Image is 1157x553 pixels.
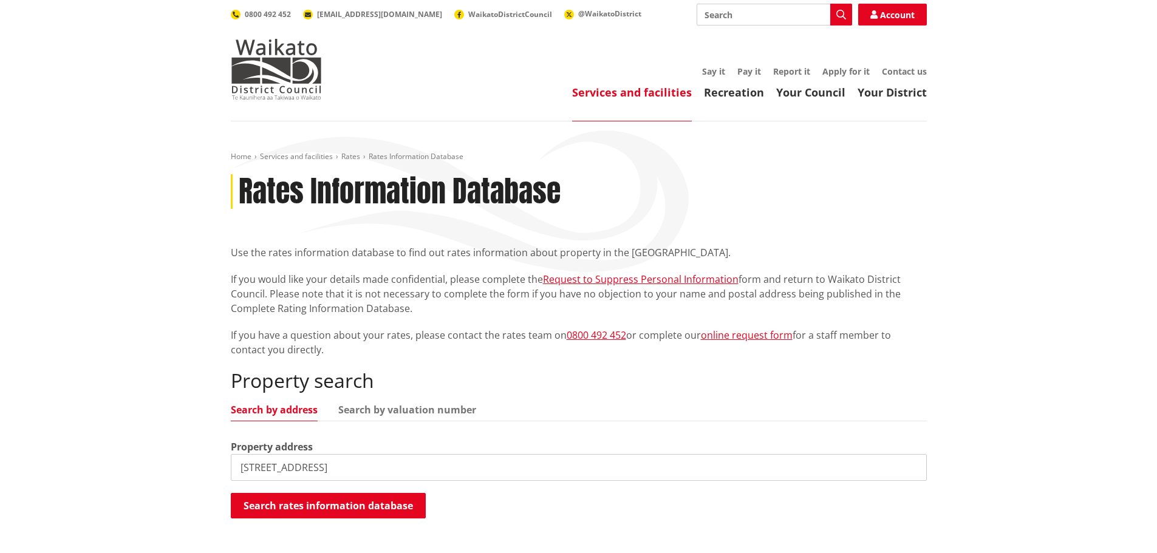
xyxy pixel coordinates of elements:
p: If you would like your details made confidential, please complete the form and return to Waikato ... [231,272,927,316]
a: @WaikatoDistrict [564,8,641,19]
span: @WaikatoDistrict [578,8,641,19]
a: Home [231,151,251,161]
input: e.g. Duke Street NGARUAWAHIA [231,454,927,481]
a: 0800 492 452 [567,328,626,342]
a: 0800 492 452 [231,9,291,19]
a: [EMAIL_ADDRESS][DOMAIN_NAME] [303,9,442,19]
label: Property address [231,439,313,454]
p: If you have a question about your rates, please contact the rates team on or complete our for a s... [231,328,927,357]
p: Use the rates information database to find out rates information about property in the [GEOGRAPHI... [231,245,927,260]
a: Rates [341,151,360,161]
a: Search by address [231,405,318,415]
img: Waikato District Council - Te Kaunihera aa Takiwaa o Waikato [231,39,322,100]
a: Report it [773,66,810,77]
span: [EMAIL_ADDRESS][DOMAIN_NAME] [317,9,442,19]
a: Services and facilities [572,85,692,100]
a: Contact us [882,66,927,77]
span: 0800 492 452 [245,9,291,19]
a: Your District [858,85,927,100]
h1: Rates Information Database [239,174,561,209]
a: Request to Suppress Personal Information [543,273,739,286]
a: Say it [702,66,725,77]
a: Your Council [776,85,845,100]
h2: Property search [231,369,927,392]
a: WaikatoDistrictCouncil [454,9,552,19]
a: Pay it [737,66,761,77]
span: Rates Information Database [369,151,463,161]
a: online request form [701,328,793,342]
a: Services and facilities [260,151,333,161]
a: Apply for it [822,66,870,77]
span: WaikatoDistrictCouncil [468,9,552,19]
a: Account [858,4,927,25]
a: Recreation [704,85,764,100]
a: Search by valuation number [338,405,476,415]
input: Search input [697,4,852,25]
button: Search rates information database [231,493,426,518]
nav: breadcrumb [231,152,927,162]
